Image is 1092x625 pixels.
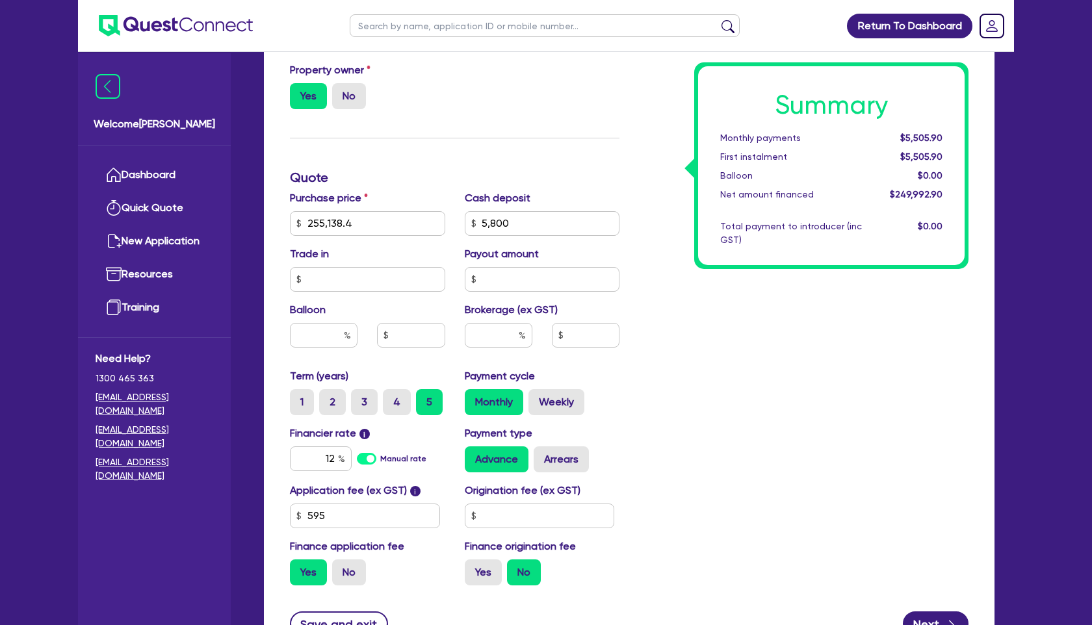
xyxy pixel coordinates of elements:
[96,372,213,385] span: 1300 465 363
[900,133,942,143] span: $5,505.90
[900,151,942,162] span: $5,505.90
[96,225,213,258] a: New Application
[290,246,329,262] label: Trade in
[710,188,872,201] div: Net amount financed
[96,192,213,225] a: Quick Quote
[710,220,872,247] div: Total payment to introducer (inc GST)
[96,74,120,99] img: icon-menu-close
[96,258,213,291] a: Resources
[290,83,327,109] label: Yes
[350,14,740,37] input: Search by name, application ID or mobile number...
[290,302,326,318] label: Balloon
[918,221,942,231] span: $0.00
[720,90,942,121] h1: Summary
[106,233,122,249] img: new-application
[410,486,421,496] span: i
[465,426,532,441] label: Payment type
[710,131,872,145] div: Monthly payments
[106,266,122,282] img: resources
[319,389,346,415] label: 2
[465,446,528,472] label: Advance
[380,453,426,465] label: Manual rate
[99,15,253,36] img: quest-connect-logo-blue
[534,446,589,472] label: Arrears
[332,559,366,585] label: No
[290,389,314,415] label: 1
[332,83,366,109] label: No
[359,429,370,439] span: i
[465,539,576,554] label: Finance origination fee
[96,423,213,450] a: [EMAIL_ADDRESS][DOMAIN_NAME]
[290,426,370,441] label: Financier rate
[465,483,580,498] label: Origination fee (ex GST)
[290,190,368,206] label: Purchase price
[96,455,213,483] a: [EMAIL_ADDRESS][DOMAIN_NAME]
[290,483,407,498] label: Application fee (ex GST)
[507,559,541,585] label: No
[351,389,378,415] label: 3
[96,351,213,366] span: Need Help?
[290,559,327,585] label: Yes
[975,9,1009,43] a: Dropdown toggle
[94,116,215,132] span: Welcome [PERSON_NAME]
[416,389,443,415] label: 5
[465,246,539,262] label: Payout amount
[290,170,619,185] h3: Quote
[106,300,122,315] img: training
[465,302,558,318] label: Brokerage (ex GST)
[465,389,523,415] label: Monthly
[96,291,213,324] a: Training
[710,169,872,183] div: Balloon
[106,200,122,216] img: quick-quote
[890,189,942,199] span: $249,992.90
[465,559,502,585] label: Yes
[290,368,348,384] label: Term (years)
[290,62,370,78] label: Property owner
[96,159,213,192] a: Dashboard
[465,190,530,206] label: Cash deposit
[465,368,535,384] label: Payment cycle
[96,390,213,418] a: [EMAIL_ADDRESS][DOMAIN_NAME]
[290,539,404,554] label: Finance application fee
[918,170,942,181] span: $0.00
[710,150,872,164] div: First instalment
[383,389,411,415] label: 4
[528,389,584,415] label: Weekly
[847,14,972,38] a: Return To Dashboard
